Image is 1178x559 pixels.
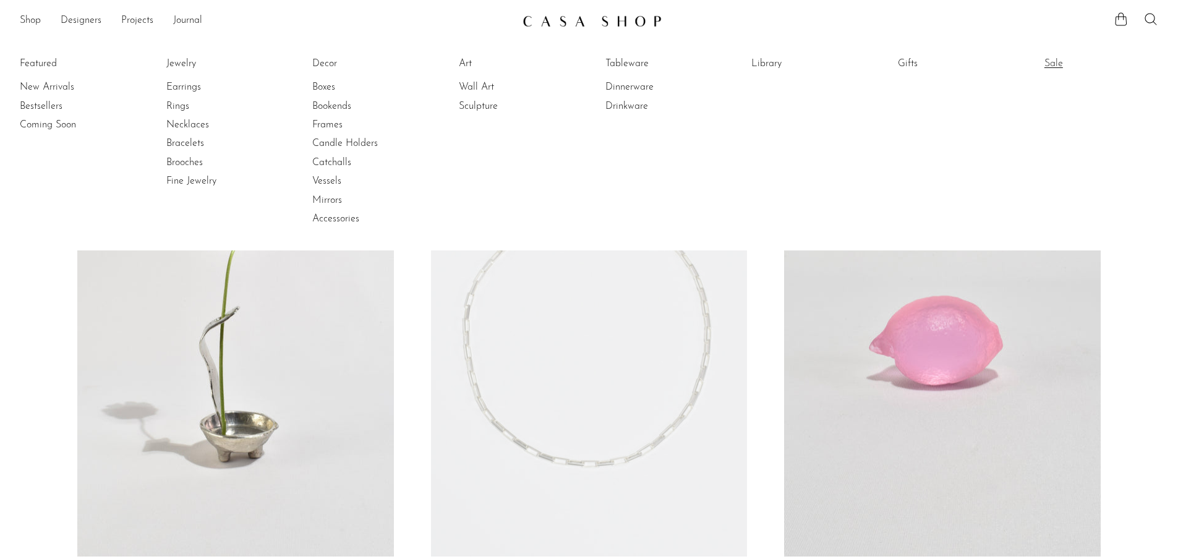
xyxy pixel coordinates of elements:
ul: Decor [312,54,405,229]
a: Shop [20,13,41,29]
a: Sculpture [459,100,552,113]
a: Projects [121,13,153,29]
ul: Gifts [898,54,991,78]
a: Art [459,57,552,70]
ul: Sale [1044,54,1137,78]
a: Rings [166,100,259,113]
a: Bestsellers [20,100,113,113]
a: Boxes [312,80,405,94]
a: Frames [312,118,405,132]
a: Gifts [898,57,991,70]
a: Tableware [605,57,698,70]
a: Earrings [166,80,259,94]
a: Library [751,57,844,70]
a: Bracelets [166,137,259,150]
a: Accessories [312,212,405,226]
a: Catchalls [312,156,405,169]
a: Fine Jewelry [166,174,259,188]
a: Necklaces [166,118,259,132]
a: Bookends [312,100,405,113]
ul: Library [751,54,844,78]
a: Brooches [166,156,259,169]
a: Vessels [312,174,405,188]
a: Decor [312,57,405,70]
a: Dinnerware [605,80,698,94]
a: Drinkware [605,100,698,113]
a: Mirrors [312,194,405,207]
ul: Art [459,54,552,116]
a: Designers [61,13,101,29]
a: Wall Art [459,80,552,94]
nav: Desktop navigation [20,11,513,32]
ul: Tableware [605,54,698,116]
ul: NEW HEADER MENU [20,11,513,32]
a: Jewelry [166,57,259,70]
a: Sale [1044,57,1137,70]
a: Coming Soon [20,118,113,132]
a: Candle Holders [312,137,405,150]
a: New Arrivals [20,80,113,94]
a: Journal [173,13,202,29]
ul: Featured [20,78,113,134]
ul: Jewelry [166,54,259,191]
